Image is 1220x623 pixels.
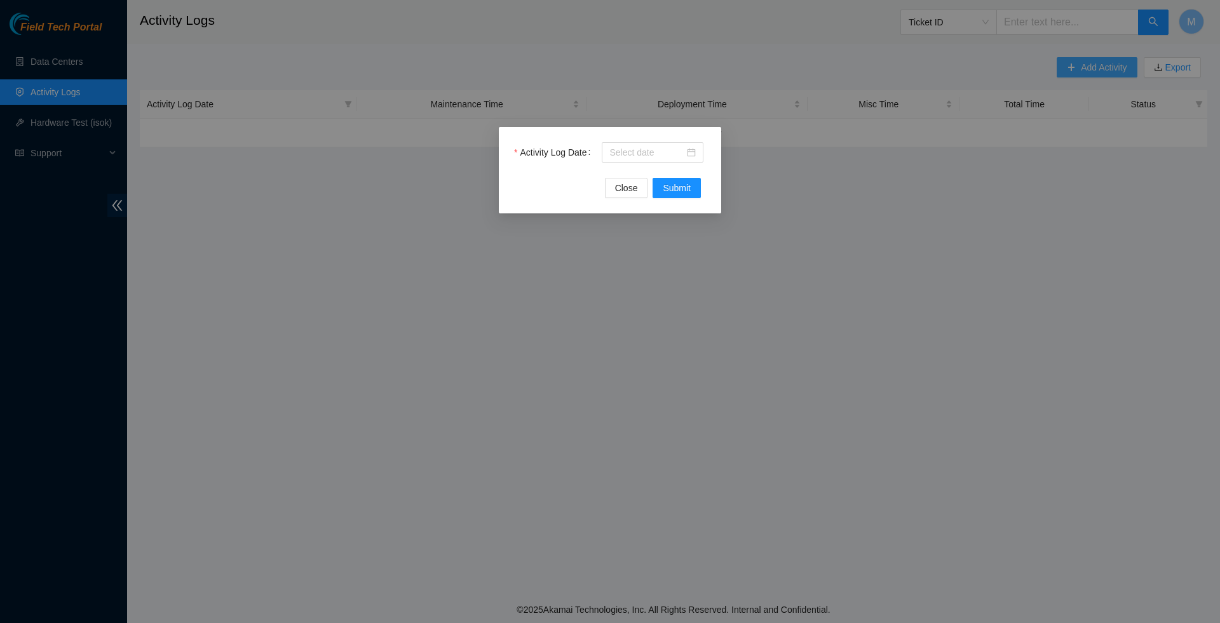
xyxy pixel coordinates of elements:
[653,178,701,198] button: Submit
[609,145,684,159] input: Activity Log Date
[514,142,595,163] label: Activity Log Date
[663,181,691,195] span: Submit
[615,181,638,195] span: Close
[605,178,648,198] button: Close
